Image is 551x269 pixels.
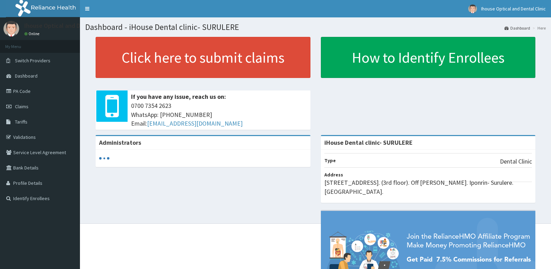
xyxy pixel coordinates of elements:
span: Dashboard [15,73,38,79]
p: [STREET_ADDRESS]. (3rd floor). Off [PERSON_NAME]. Iponrin- Surulere. [GEOGRAPHIC_DATA]. [324,178,532,196]
a: Dashboard [504,25,530,31]
li: Here [531,25,546,31]
b: If you have any issue, reach us on: [131,93,226,101]
b: Type [324,157,336,164]
span: Tariffs [15,119,27,125]
strong: iHouse Dental clinic- SURULERE [324,139,413,147]
span: Switch Providers [15,57,50,64]
img: User Image [468,5,477,13]
a: [EMAIL_ADDRESS][DOMAIN_NAME] [147,119,243,127]
a: Click here to submit claims [96,37,310,78]
h1: Dashboard - iHouse Dental clinic- SURULERE [85,23,546,32]
span: Ihouse Optical and Dental Clinic [481,6,546,12]
span: 0700 7354 2623 WhatsApp: [PHONE_NUMBER] Email: [131,101,307,128]
img: User Image [3,21,19,37]
svg: audio-loading [99,153,110,164]
a: Online [24,31,41,36]
p: Ihouse Optical and Dental Clinic [24,23,111,29]
a: How to Identify Enrollees [321,37,536,78]
b: Administrators [99,139,141,147]
p: Dental Clinic [500,157,532,166]
b: Address [324,172,343,178]
span: Claims [15,103,29,110]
